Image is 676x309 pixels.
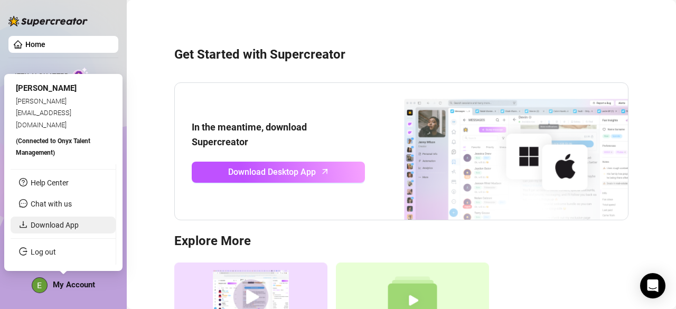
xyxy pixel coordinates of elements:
span: Download Desktop App [228,165,316,179]
span: message [19,199,27,208]
a: Download App [31,221,79,229]
span: Izzy AI Chatter [15,71,68,81]
h3: Get Started with Supercreator [174,46,628,63]
span: [PERSON_NAME] [16,83,77,93]
img: logo-BBDzfeDw.svg [8,16,88,26]
div: Open Intercom Messenger [640,273,665,298]
span: [PERSON_NAME][EMAIL_ADDRESS][DOMAIN_NAME] [16,97,71,129]
img: ACg8ocLfuPy-SWudQUzPjT0MwqkD9jtq9GTzUFbzpXBQZu7SrSDp2Q=s96-c [32,278,47,293]
a: Help Center [31,179,69,187]
span: Chat with us [31,200,72,208]
a: Download Desktop Apparrow-up [192,162,365,183]
a: Log out [31,248,56,256]
img: download app [365,83,628,220]
span: arrow-up [319,165,331,177]
span: (Connected to Onyx Talent Management ) [16,137,90,156]
strong: In the meantime, download Supercreator [192,121,307,147]
li: Log out [11,244,116,260]
img: AI Chatter [72,67,89,82]
a: Home [25,40,45,49]
h3: Explore More [174,233,628,250]
span: My Account [53,280,95,289]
